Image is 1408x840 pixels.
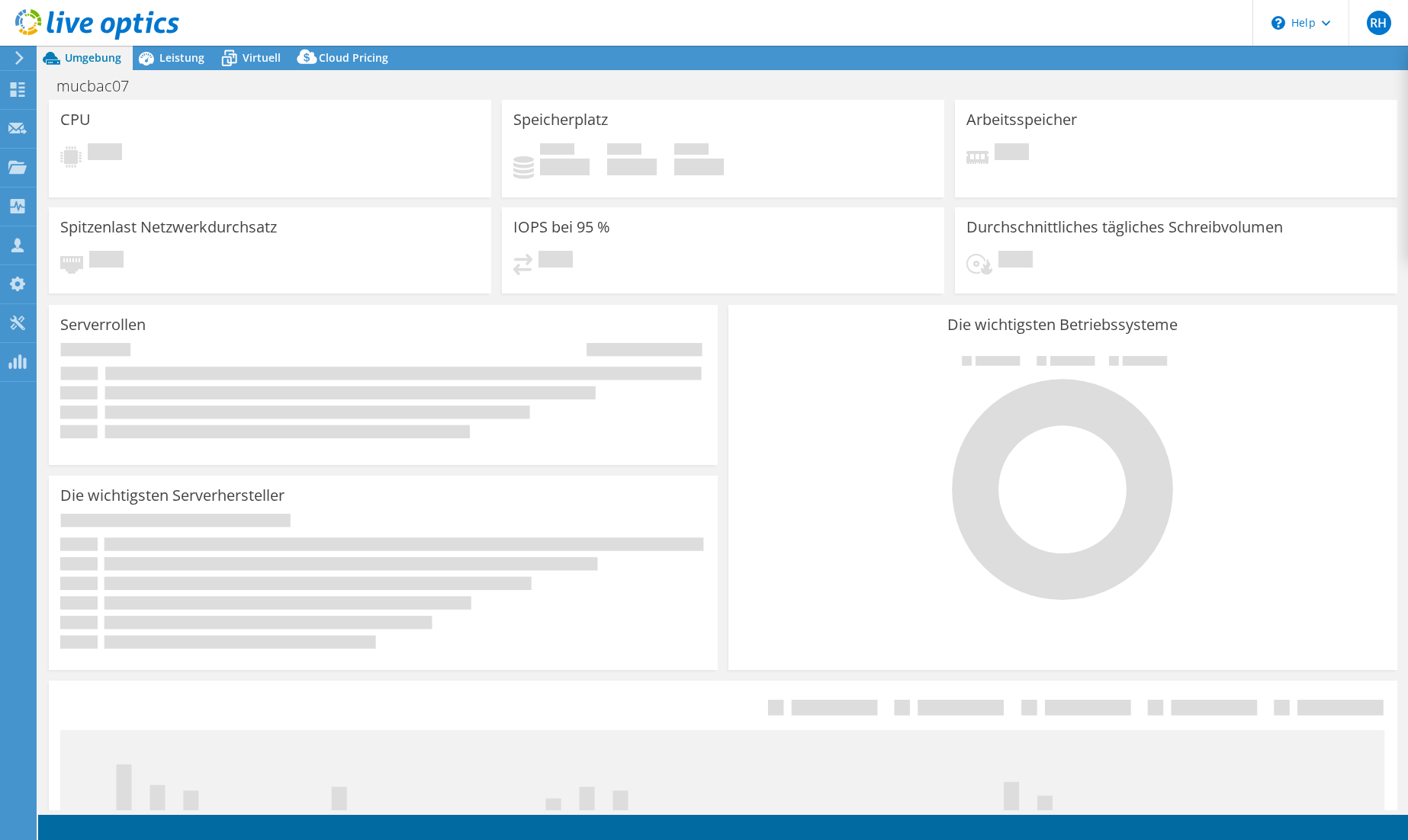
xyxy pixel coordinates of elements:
span: Ausstehend [998,251,1033,271]
span: Ausstehend [88,143,122,164]
h4: 0 GiB [607,159,657,175]
span: Verfügbar [607,143,641,159]
h3: Arbeitsspeicher [966,111,1077,128]
h3: Die wichtigsten Betriebssysteme [740,316,1386,333]
span: RH [1367,11,1391,35]
span: Leistung [159,50,204,65]
h3: Durchschnittliches tägliches Schreibvolumen [966,219,1283,236]
h4: 0 GiB [540,159,590,175]
span: Insgesamt [674,143,709,159]
h3: Speicherplatz [513,111,608,128]
h3: CPU [60,111,91,128]
h3: Serverrollen [60,316,146,333]
span: Virtuell [243,50,281,65]
h1: mucbac07 [50,78,153,95]
span: Belegt [540,143,574,159]
span: Ausstehend [89,251,124,271]
h3: IOPS bei 95 % [513,219,610,236]
h3: Spitzenlast Netzwerkdurchsatz [60,219,277,236]
span: Ausstehend [995,143,1029,164]
span: Umgebung [65,50,121,65]
span: Ausstehend [538,251,573,271]
h4: 0 GiB [674,159,724,175]
svg: \n [1271,16,1285,30]
span: Cloud Pricing [319,50,388,65]
h3: Die wichtigsten Serverhersteller [60,487,284,504]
